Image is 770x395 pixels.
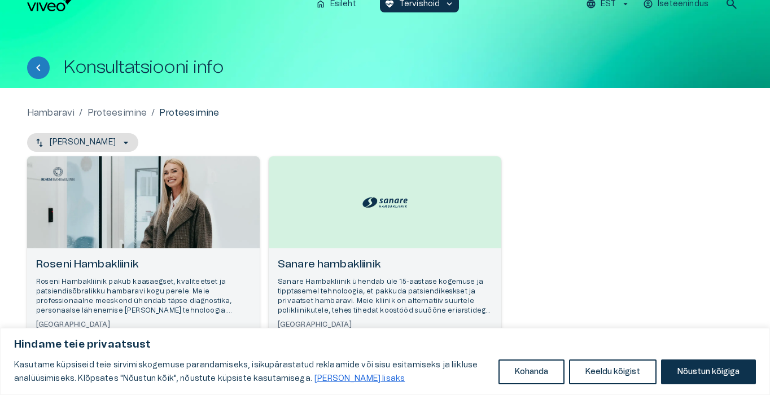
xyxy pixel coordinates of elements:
[14,338,756,352] p: Hindame teie privaatsust
[27,106,75,120] a: Hambaravi
[27,56,50,79] button: Tagasi
[27,133,138,152] button: [PERSON_NAME]
[314,374,405,383] a: Loe lisaks
[278,320,492,330] h6: [GEOGRAPHIC_DATA]
[36,165,81,183] img: Roseni Hambakliinik logo
[278,277,492,316] p: Sanare Hambakliinik ühendab üle 15-aastase kogemuse ja tipptasemel tehnoloogia, et pakkuda patsie...
[362,194,408,210] img: Sanare hambakliinik logo
[63,58,224,77] h1: Konsultatsiooni info
[27,156,260,381] a: Open selected supplier available booking dates
[569,359,657,384] button: Keeldu kõigist
[36,277,251,316] p: Roseni Hambakliinik pakub kaasaegset, kvaliteetset ja patsiendisõbralikku hambaravi kogu perele. ...
[278,257,492,273] h6: Sanare hambakliinik
[151,106,155,120] p: /
[14,358,490,385] p: Kasutame küpsiseid teie sirvimiskogemuse parandamiseks, isikupärastatud reklaamide või sisu esita...
[661,359,756,384] button: Nõustun kõigiga
[159,106,219,120] p: Proteesimine
[36,257,251,273] h6: Roseni Hambakliinik
[58,9,75,18] span: Help
[36,320,251,330] h6: [GEOGRAPHIC_DATA]
[79,106,82,120] p: /
[50,137,116,148] p: [PERSON_NAME]
[498,359,565,384] button: Kohanda
[88,106,147,120] a: Proteesimine
[269,156,501,381] a: Open selected supplier available booking dates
